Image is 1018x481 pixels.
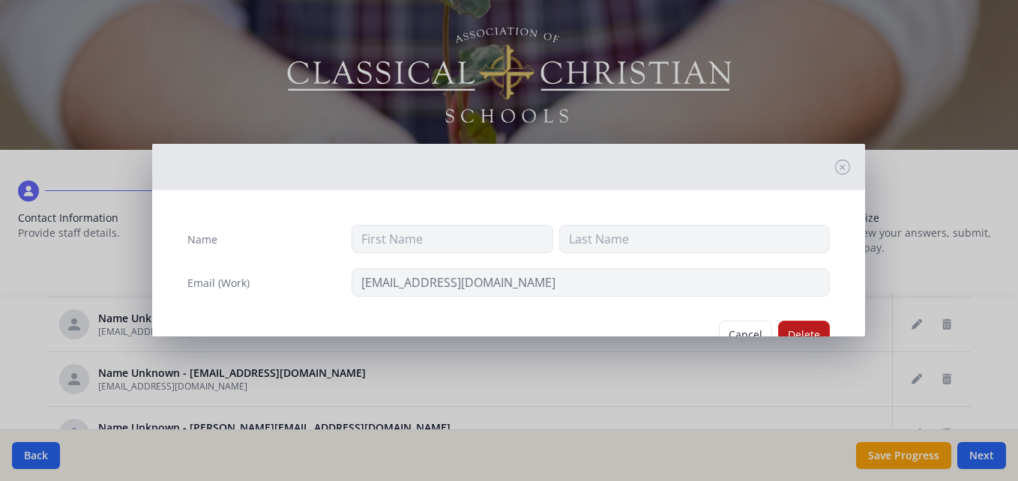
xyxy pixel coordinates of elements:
[352,268,829,297] input: contact@site.com
[187,232,217,247] label: Name
[778,321,830,349] button: Delete
[719,321,772,349] button: Cancel
[352,225,553,253] input: First Name
[187,276,250,291] label: Email (Work)
[559,225,830,253] input: Last Name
